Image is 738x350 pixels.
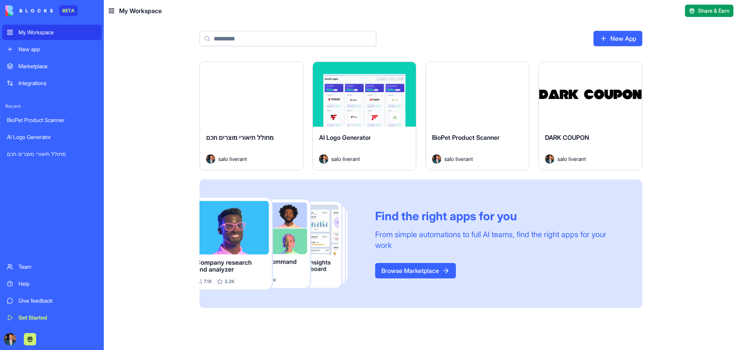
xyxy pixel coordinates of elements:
[2,276,101,291] a: Help
[18,263,97,271] div: Team
[375,209,624,223] div: Find the right apps for you
[2,103,101,109] span: Recent
[199,62,303,170] a: מחולל תיאורי מוצרים חכםAvatarsalo liverant
[199,198,363,290] img: Frame_181_egmpey.png
[593,31,642,46] a: New App
[331,155,360,163] span: salo liverant
[432,154,441,164] img: Avatar
[545,134,589,141] span: DARK COUPON
[545,154,554,164] img: Avatar
[375,229,624,251] div: From simple automations to full AI teams, find the right apps for your work
[18,297,97,305] div: Give feedback
[2,129,101,145] a: AI Logo Generator
[2,25,101,40] a: My Workspace
[539,62,642,170] a: DARK COUPONAvatarsalo liverant
[2,112,101,128] a: BioPet Product Scanner
[2,75,101,91] a: Integrations
[206,154,215,164] img: Avatar
[312,62,416,170] a: AI Logo GeneratorAvatarsalo liverant
[2,310,101,325] a: Get Started
[7,150,97,158] div: מחולל תיאורי מוצרים חכם
[2,59,101,74] a: Marketplace
[5,5,78,16] a: BETA
[4,333,16,345] img: ACg8ocKImB3NmhjzizlkhQX-yPY2fZynwA8pJER7EWVqjn6AvKs_a422YA=s96-c
[698,7,730,15] span: Share & Earn
[375,263,456,278] a: Browse Marketplace
[206,134,274,141] span: מחולל תיאורי מוצרים חכם
[319,154,328,164] img: Avatar
[18,62,97,70] div: Marketplace
[2,146,101,162] a: מחולל תיאורי מוצרים חכם
[5,5,53,16] img: logo
[18,280,97,288] div: Help
[59,5,78,16] div: BETA
[319,134,371,141] span: AI Logo Generator
[426,62,529,170] a: BioPet Product ScannerAvatarsalo liverant
[18,314,97,322] div: Get Started
[218,155,247,163] span: salo liverant
[557,155,586,163] span: salo liverant
[18,45,97,53] div: New app
[432,134,500,141] span: BioPet Product Scanner
[685,5,733,17] button: Share & Earn
[2,293,101,308] a: Give feedback
[119,6,162,15] span: My Workspace
[7,133,97,141] div: AI Logo Generator
[2,259,101,275] a: Team
[7,116,97,124] div: BioPet Product Scanner
[444,155,473,163] span: salo liverant
[2,42,101,57] a: New app
[18,79,97,87] div: Integrations
[18,28,97,36] div: My Workspace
